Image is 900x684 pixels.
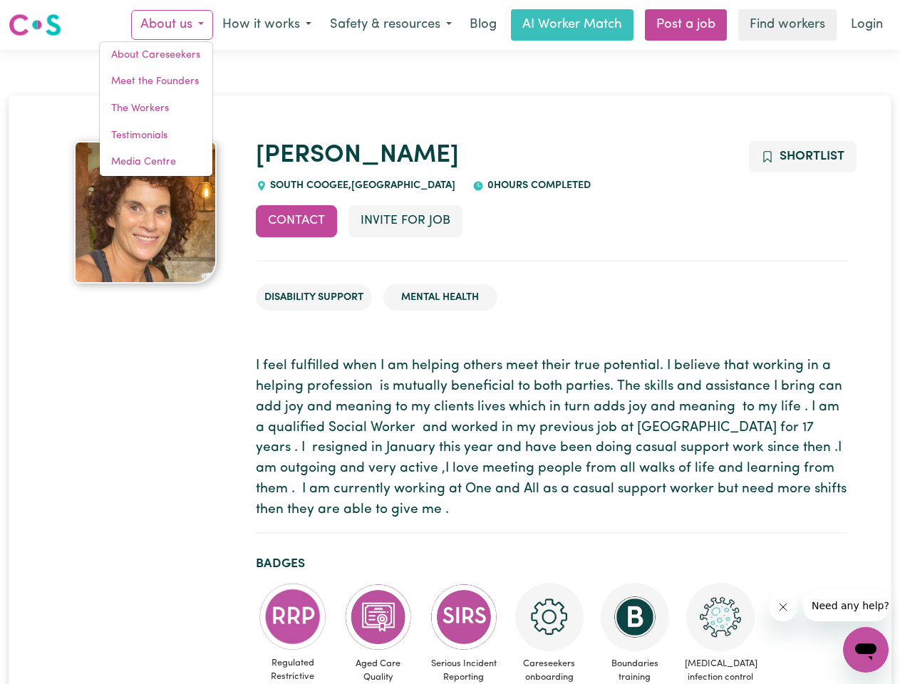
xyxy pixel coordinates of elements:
[780,150,844,162] span: Shortlist
[484,180,591,191] span: 0 hours completed
[9,9,61,41] a: Careseekers logo
[430,583,498,651] img: CS Academy: Serious Incident Reporting Scheme course completed
[9,12,61,38] img: Careseekers logo
[769,593,797,621] iframe: Close message
[321,10,461,40] button: Safety & resources
[256,556,848,571] h2: Badges
[383,284,497,311] li: Mental Health
[843,627,889,673] iframe: Button to launch messaging window
[515,583,584,651] img: CS Academy: Careseekers Onboarding course completed
[100,149,212,176] a: Media Centre
[461,9,505,41] a: Blog
[686,583,755,651] img: CS Academy: COVID-19 Infection Control Training course completed
[100,42,212,69] a: About Careseekers
[344,583,413,651] img: CS Academy: Aged Care Quality Standards & Code of Conduct course completed
[267,180,456,191] span: SOUTH COOGEE , [GEOGRAPHIC_DATA]
[738,9,837,41] a: Find workers
[259,583,327,651] img: CS Academy: Regulated Restrictive Practices course completed
[100,68,212,95] a: Meet the Founders
[53,141,239,284] a: Belinda's profile picture'
[100,123,212,150] a: Testimonials
[256,356,848,520] p: I feel fulfilled when I am helping others meet their true potential. I believe that working in a ...
[99,41,213,177] div: About us
[100,95,212,123] a: The Workers
[749,141,857,172] button: Add to shortlist
[9,10,86,21] span: Need any help?
[348,205,462,237] button: Invite for Job
[601,583,669,651] img: CS Academy: Boundaries in care and support work course completed
[256,143,459,168] a: [PERSON_NAME]
[842,9,891,41] a: Login
[256,205,337,237] button: Contact
[131,10,213,40] button: About us
[74,141,217,284] img: Belinda
[645,9,727,41] a: Post a job
[213,10,321,40] button: How it works
[511,9,633,41] a: AI Worker Match
[803,590,889,621] iframe: Message from company
[256,284,372,311] li: Disability Support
